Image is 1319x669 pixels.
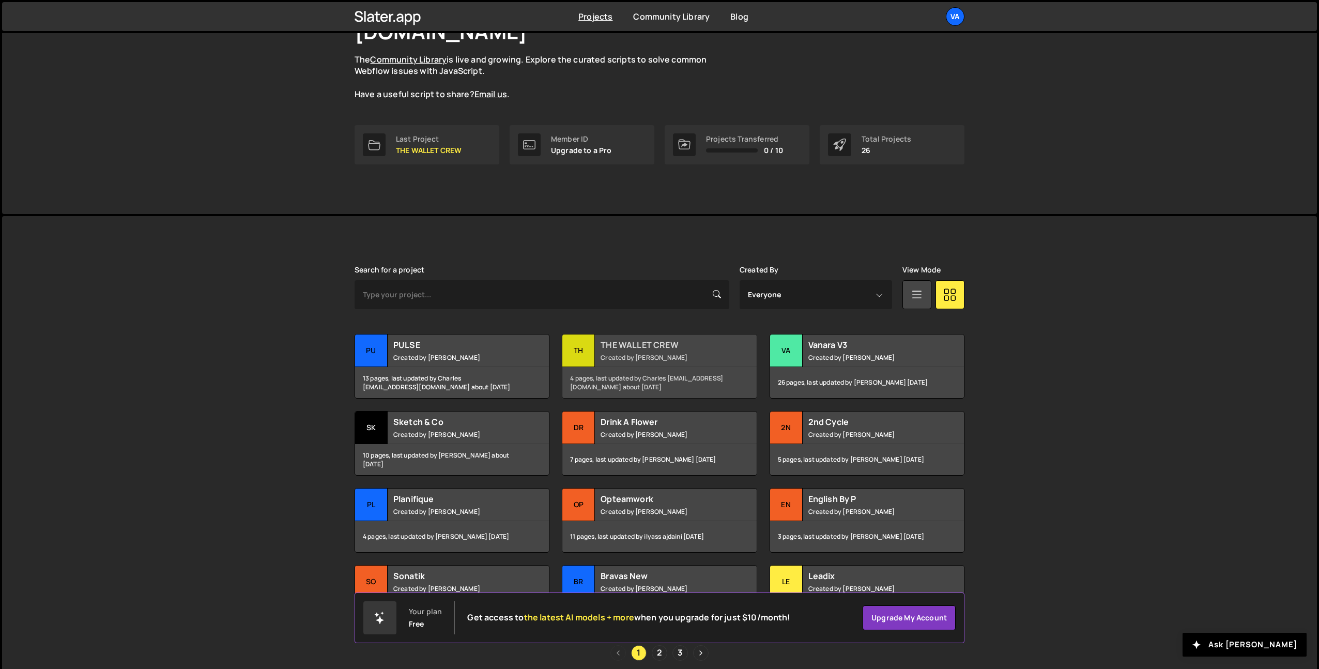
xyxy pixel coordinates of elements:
[355,566,388,598] div: So
[355,412,388,444] div: Sk
[902,266,941,274] label: View Mode
[355,334,388,367] div: PU
[601,570,725,582] h2: Bravas New
[601,430,725,439] small: Created by [PERSON_NAME]
[601,339,725,351] h2: THE WALLET CREW
[770,566,803,598] div: Le
[562,489,595,521] div: Op
[355,488,549,553] a: Pl Planifique Created by [PERSON_NAME] 4 pages, last updated by [PERSON_NAME] [DATE]
[601,507,725,516] small: Created by [PERSON_NAME]
[808,353,933,362] small: Created by [PERSON_NAME]
[393,570,518,582] h2: Sonatik
[524,612,634,623] span: the latest AI models + more
[562,412,595,444] div: Dr
[770,334,803,367] div: Va
[393,430,518,439] small: Created by [PERSON_NAME]
[393,416,518,428] h2: Sketch & Co
[355,411,549,476] a: Sk Sketch & Co Created by [PERSON_NAME] 10 pages, last updated by [PERSON_NAME] about [DATE]
[862,135,911,143] div: Total Projects
[633,11,710,22] a: Community Library
[355,125,499,164] a: Last Project THE WALLET CREW
[808,507,933,516] small: Created by [PERSON_NAME]
[862,146,911,155] p: 26
[601,416,725,428] h2: Drink A Flower
[770,489,803,521] div: En
[562,444,756,475] div: 7 pages, last updated by [PERSON_NAME] [DATE]
[808,584,933,593] small: Created by [PERSON_NAME]
[393,584,518,593] small: Created by [PERSON_NAME]
[355,489,388,521] div: Pl
[706,135,783,143] div: Projects Transferred
[370,54,447,65] a: Community Library
[770,488,964,553] a: En English By P Created by [PERSON_NAME] 3 pages, last updated by [PERSON_NAME] [DATE]
[474,88,507,100] a: Email us
[562,565,757,630] a: Br Bravas New Created by [PERSON_NAME] 4 pages, last updated by [PERSON_NAME] [DATE]
[467,613,790,622] h2: Get access to when you upgrade for just $10/month!
[863,605,956,630] a: Upgrade my account
[562,521,756,552] div: 11 pages, last updated by ilyass ajdaini [DATE]
[740,266,779,274] label: Created By
[770,444,964,475] div: 5 pages, last updated by [PERSON_NAME] [DATE]
[770,334,964,399] a: Va Vanara V3 Created by [PERSON_NAME] 26 pages, last updated by [PERSON_NAME] [DATE]
[393,339,518,351] h2: PULSE
[562,411,757,476] a: Dr Drink A Flower Created by [PERSON_NAME] 7 pages, last updated by [PERSON_NAME] [DATE]
[808,430,933,439] small: Created by [PERSON_NAME]
[770,565,964,630] a: Le Leadix Created by [PERSON_NAME] 10 pages, last updated by [PERSON_NAME] almost [DATE]
[764,146,783,155] span: 0 / 10
[393,493,518,505] h2: Planifique
[601,493,725,505] h2: Opteamwork
[770,521,964,552] div: 3 pages, last updated by [PERSON_NAME] [DATE]
[355,334,549,399] a: PU PULSE Created by [PERSON_NAME] 13 pages, last updated by Charles [EMAIL_ADDRESS][DOMAIN_NAME] ...
[562,367,756,398] div: 4 pages, last updated by Charles [EMAIL_ADDRESS][DOMAIN_NAME] about [DATE]
[355,444,549,475] div: 10 pages, last updated by [PERSON_NAME] about [DATE]
[770,367,964,398] div: 26 pages, last updated by [PERSON_NAME] [DATE]
[808,416,933,428] h2: 2nd Cycle
[562,334,595,367] div: TH
[393,353,518,362] small: Created by [PERSON_NAME]
[578,11,612,22] a: Projects
[551,135,612,143] div: Member ID
[770,411,964,476] a: 2n 2nd Cycle Created by [PERSON_NAME] 5 pages, last updated by [PERSON_NAME] [DATE]
[562,566,595,598] div: Br
[693,645,709,661] a: Next page
[396,146,462,155] p: THE WALLET CREW
[409,620,424,628] div: Free
[808,339,933,351] h2: Vanara V3
[652,645,667,661] a: Page 2
[1183,633,1307,657] button: Ask [PERSON_NAME]
[396,135,462,143] div: Last Project
[808,570,933,582] h2: Leadix
[355,266,424,274] label: Search for a project
[355,280,729,309] input: Type your project...
[551,146,612,155] p: Upgrade to a Pro
[946,7,964,26] a: Va
[355,565,549,630] a: So Sonatik Created by [PERSON_NAME] 3 pages, last updated by [PERSON_NAME] almost [DATE]
[355,367,549,398] div: 13 pages, last updated by Charles [EMAIL_ADDRESS][DOMAIN_NAME] about [DATE]
[355,645,964,661] div: Pagination
[672,645,688,661] a: Page 3
[730,11,748,22] a: Blog
[562,488,757,553] a: Op Opteamwork Created by [PERSON_NAME] 11 pages, last updated by ilyass ajdaini [DATE]
[355,521,549,552] div: 4 pages, last updated by [PERSON_NAME] [DATE]
[808,493,933,505] h2: English By P
[355,54,727,100] p: The is live and growing. Explore the curated scripts to solve common Webflow issues with JavaScri...
[601,584,725,593] small: Created by [PERSON_NAME]
[562,334,757,399] a: TH THE WALLET CREW Created by [PERSON_NAME] 4 pages, last updated by Charles [EMAIL_ADDRESS][DOMA...
[393,507,518,516] small: Created by [PERSON_NAME]
[601,353,725,362] small: Created by [PERSON_NAME]
[770,412,803,444] div: 2n
[409,607,442,616] div: Your plan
